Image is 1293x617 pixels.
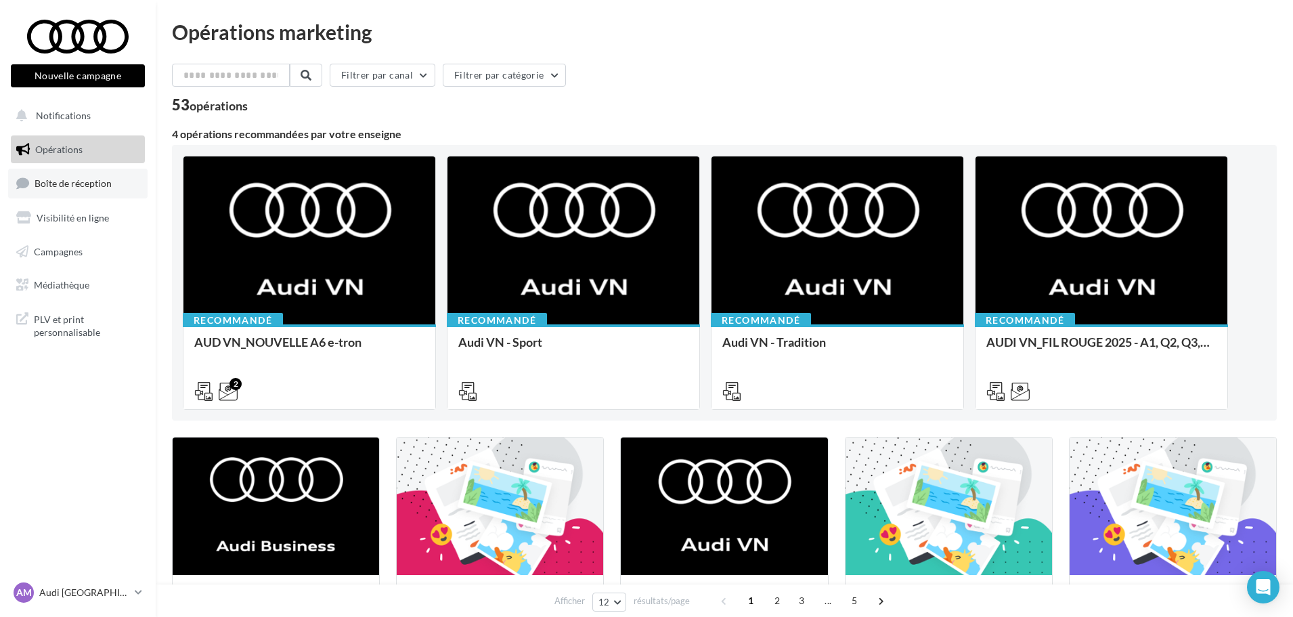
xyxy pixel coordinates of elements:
[722,335,952,362] div: Audi VN - Tradition
[8,204,148,232] a: Visibilité en ligne
[443,64,566,87] button: Filtrer par catégorie
[8,102,142,130] button: Notifications
[172,22,1277,42] div: Opérations marketing
[458,335,688,362] div: Audi VN - Sport
[330,64,435,87] button: Filtrer par canal
[11,64,145,87] button: Nouvelle campagne
[975,313,1075,328] div: Recommandé
[1247,571,1279,603] div: Open Intercom Messenger
[8,271,148,299] a: Médiathèque
[36,110,91,121] span: Notifications
[190,100,248,112] div: opérations
[8,238,148,266] a: Campagnes
[34,310,139,339] span: PLV et print personnalisable
[791,590,812,612] span: 3
[8,169,148,198] a: Boîte de réception
[843,590,865,612] span: 5
[8,305,148,345] a: PLV et print personnalisable
[194,335,424,362] div: AUD VN_NOUVELLE A6 e-tron
[554,595,585,608] span: Afficher
[183,313,283,328] div: Recommandé
[172,129,1277,140] div: 4 opérations recommandées par votre enseigne
[35,144,83,155] span: Opérations
[986,335,1217,362] div: AUDI VN_FIL ROUGE 2025 - A1, Q2, Q3, Q5 et Q4 e-tron
[817,590,839,612] span: ...
[16,586,32,599] span: AM
[634,595,690,608] span: résultats/page
[39,586,129,599] p: Audi [GEOGRAPHIC_DATA]
[766,590,788,612] span: 2
[37,212,109,224] span: Visibilité en ligne
[711,313,811,328] div: Recommandé
[172,98,248,112] div: 53
[11,580,145,605] a: AM Audi [GEOGRAPHIC_DATA]
[8,135,148,164] a: Opérations
[34,279,89,291] span: Médiathèque
[598,597,610,608] span: 12
[35,177,112,189] span: Boîte de réception
[34,245,83,257] span: Campagnes
[229,378,242,390] div: 2
[740,590,762,612] span: 1
[592,593,627,612] button: 12
[447,313,547,328] div: Recommandé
